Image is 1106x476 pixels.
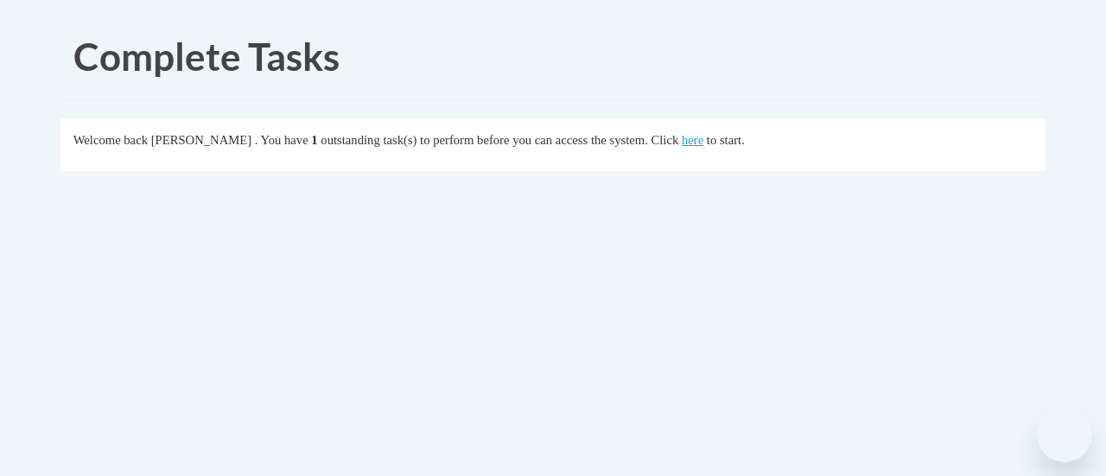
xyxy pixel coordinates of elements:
[707,133,745,147] span: to start.
[311,133,317,147] span: 1
[682,133,703,147] a: here
[255,133,308,147] span: . You have
[151,133,251,147] span: [PERSON_NAME]
[1037,407,1092,462] iframe: Button to launch messaging window
[73,34,340,79] span: Complete Tasks
[73,133,148,147] span: Welcome back
[321,133,678,147] span: outstanding task(s) to perform before you can access the system. Click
